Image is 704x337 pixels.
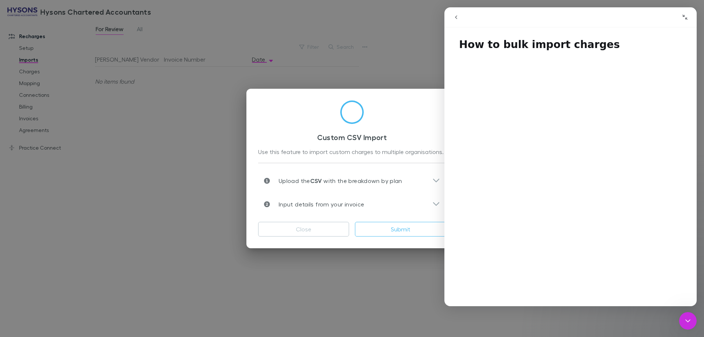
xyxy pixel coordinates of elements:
[258,222,349,237] button: Close
[258,147,446,157] div: Use this feature to import custom charges to multiple organisations.
[258,133,446,142] h3: Custom CSV Import
[270,200,364,209] p: Input details from your invoice
[679,312,697,330] iframe: Intercom live chat
[355,222,446,237] button: Submit
[270,176,402,185] p: Upload the with the breakdown by plan
[258,169,446,193] div: Upload theCSV with the breakdown by plan
[444,7,697,306] iframe: Intercom live chat
[258,193,446,216] div: Input details from your invoice
[310,177,322,184] strong: CSV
